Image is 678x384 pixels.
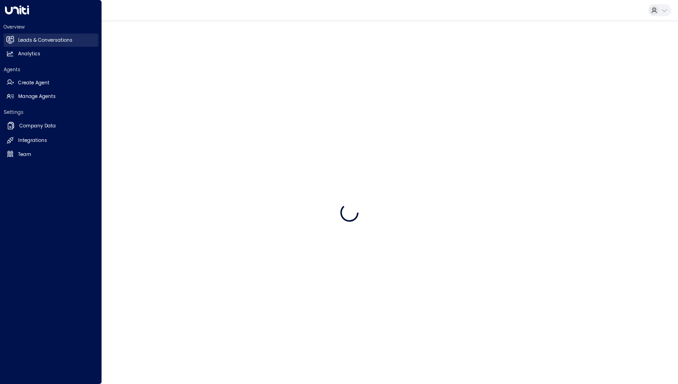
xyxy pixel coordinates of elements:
[4,24,98,30] h2: Overview
[18,50,40,58] h2: Analytics
[4,90,98,103] a: Manage Agents
[4,34,98,47] a: Leads & Conversations
[4,48,98,61] a: Analytics
[4,66,98,73] h2: Agents
[4,119,98,133] a: Company Data
[4,76,98,89] a: Create Agent
[18,93,56,100] h2: Manage Agents
[18,151,31,158] h2: Team
[4,148,98,161] a: Team
[4,134,98,147] a: Integrations
[4,109,98,116] h2: Settings
[18,137,47,144] h2: Integrations
[18,37,73,44] h2: Leads & Conversations
[18,79,49,87] h2: Create Agent
[19,122,56,130] h2: Company Data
